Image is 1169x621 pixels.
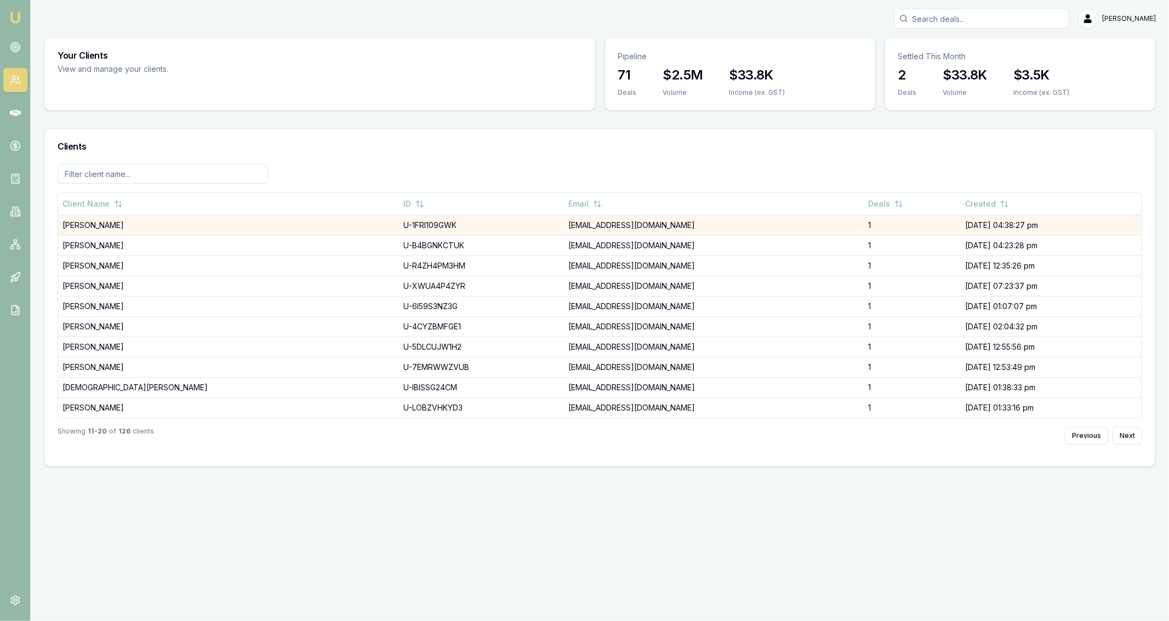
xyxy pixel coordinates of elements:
[961,215,1142,235] td: [DATE] 04:38:27 pm
[399,337,564,357] td: U-5DLCUJW1H2
[399,215,564,235] td: U-1FRI109GWK
[58,255,399,276] td: [PERSON_NAME]
[864,235,961,255] td: 1
[564,276,864,296] td: [EMAIL_ADDRESS][DOMAIN_NAME]
[864,357,961,377] td: 1
[564,296,864,316] td: [EMAIL_ADDRESS][DOMAIN_NAME]
[564,337,864,357] td: [EMAIL_ADDRESS][DOMAIN_NAME]
[1113,427,1142,445] button: Next
[564,397,864,418] td: [EMAIL_ADDRESS][DOMAIN_NAME]
[58,377,399,397] td: [DEMOGRAPHIC_DATA][PERSON_NAME]
[961,296,1142,316] td: [DATE] 01:07:07 pm
[88,427,107,445] strong: 11 - 20
[1102,14,1156,23] span: [PERSON_NAME]
[898,66,917,84] h3: 2
[58,235,399,255] td: [PERSON_NAME]
[618,51,862,62] p: Pipeline
[399,316,564,337] td: U-4CYZBMFGE1
[961,337,1142,357] td: [DATE] 12:55:56 pm
[58,397,399,418] td: [PERSON_NAME]
[961,357,1142,377] td: [DATE] 12:53:49 pm
[894,9,1069,29] input: Search deals
[961,316,1142,337] td: [DATE] 02:04:32 pm
[399,357,564,377] td: U-7EMRWWZVUB
[564,316,864,337] td: [EMAIL_ADDRESS][DOMAIN_NAME]
[943,88,987,97] div: Volume
[1065,427,1108,445] button: Previous
[864,377,961,397] td: 1
[58,142,1142,151] h3: Clients
[898,88,917,97] div: Deals
[564,377,864,397] td: [EMAIL_ADDRESS][DOMAIN_NAME]
[1013,66,1069,84] h3: $3.5K
[618,66,637,84] h3: 71
[58,276,399,296] td: [PERSON_NAME]
[961,397,1142,418] td: [DATE] 01:33:16 pm
[868,194,903,214] button: Deals
[9,11,22,24] img: emu-icon-u.png
[663,66,703,84] h3: $2.5M
[564,215,864,235] td: [EMAIL_ADDRESS][DOMAIN_NAME]
[729,88,785,97] div: Income (ex. GST)
[58,164,268,184] input: Filter client name...
[961,377,1142,397] td: [DATE] 01:38:33 pm
[399,377,564,397] td: U-IBISSG24CM
[618,88,637,97] div: Deals
[564,235,864,255] td: [EMAIL_ADDRESS][DOMAIN_NAME]
[564,255,864,276] td: [EMAIL_ADDRESS][DOMAIN_NAME]
[58,427,154,445] div: Showing of clients
[399,296,564,316] td: U-6I59S3NZ3G
[399,276,564,296] td: U-XWUA4P4ZYR
[729,66,785,84] h3: $33.8K
[58,63,338,76] p: View and manage your clients.
[399,255,564,276] td: U-R4ZH4PM3HM
[568,194,602,214] button: Email
[943,66,987,84] h3: $33.8K
[663,88,703,97] div: Volume
[58,357,399,377] td: [PERSON_NAME]
[58,316,399,337] td: [PERSON_NAME]
[564,357,864,377] td: [EMAIL_ADDRESS][DOMAIN_NAME]
[864,316,961,337] td: 1
[399,397,564,418] td: U-LOBZVHKYD3
[864,276,961,296] td: 1
[898,51,1142,62] p: Settled This Month
[864,397,961,418] td: 1
[118,427,130,445] strong: 126
[399,235,564,255] td: U-B4BGNKCTUK
[864,215,961,235] td: 1
[864,296,961,316] td: 1
[58,215,399,235] td: [PERSON_NAME]
[864,255,961,276] td: 1
[58,51,582,60] h3: Your Clients
[961,235,1142,255] td: [DATE] 04:23:28 pm
[403,194,424,214] button: ID
[58,337,399,357] td: [PERSON_NAME]
[961,255,1142,276] td: [DATE] 12:35:26 pm
[58,296,399,316] td: [PERSON_NAME]
[864,337,961,357] td: 1
[62,194,123,214] button: Client Name
[965,194,1009,214] button: Created
[961,276,1142,296] td: [DATE] 07:23:37 pm
[1013,88,1069,97] div: Income (ex. GST)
